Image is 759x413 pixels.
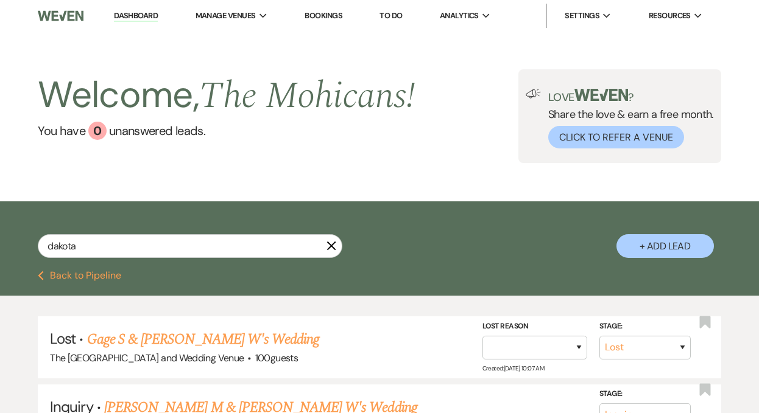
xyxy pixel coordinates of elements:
[574,89,629,101] img: weven-logo-green.svg
[38,69,415,122] h2: Welcome,
[482,364,544,372] span: Created: [DATE] 10:07 AM
[87,328,319,350] a: Gage S & [PERSON_NAME] W's Wedding
[599,387,691,401] label: Stage:
[541,89,714,148] div: Share the love & earn a free month.
[199,68,415,124] span: The Mohicans !
[50,352,244,364] span: The [GEOGRAPHIC_DATA] and Wedding Venue
[50,329,76,348] span: Lost
[38,3,83,29] img: Weven Logo
[526,89,541,99] img: loud-speaker-illustration.svg
[38,122,415,140] a: You have 0 unanswered leads.
[565,10,599,22] span: Settings
[599,320,691,333] label: Stage:
[379,10,402,21] a: To Do
[649,10,691,22] span: Resources
[440,10,479,22] span: Analytics
[616,234,714,258] button: + Add Lead
[38,234,342,258] input: Search by name, event date, email address or phone number
[482,320,587,333] label: Lost Reason
[38,271,121,280] button: Back to Pipeline
[255,352,298,364] span: 100 guests
[548,126,684,148] button: Click to Refer a Venue
[548,89,714,103] p: Love ?
[196,10,256,22] span: Manage Venues
[305,10,342,21] a: Bookings
[88,122,107,140] div: 0
[114,10,158,22] a: Dashboard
